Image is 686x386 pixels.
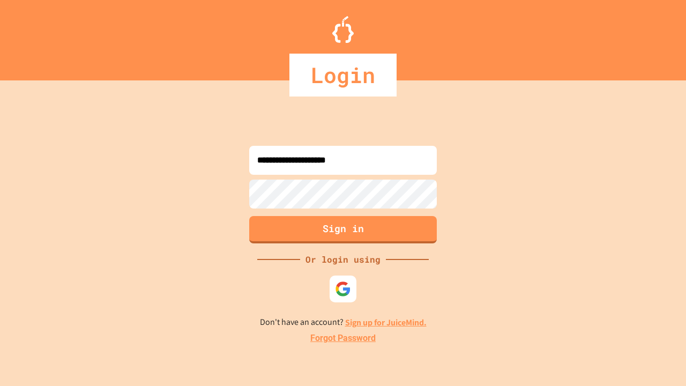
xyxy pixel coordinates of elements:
div: Login [289,54,397,96]
a: Sign up for JuiceMind. [345,317,427,328]
div: Or login using [300,253,386,266]
a: Forgot Password [310,332,376,345]
img: Logo.svg [332,16,354,43]
img: google-icon.svg [335,281,351,297]
button: Sign in [249,216,437,243]
p: Don't have an account? [260,316,427,329]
